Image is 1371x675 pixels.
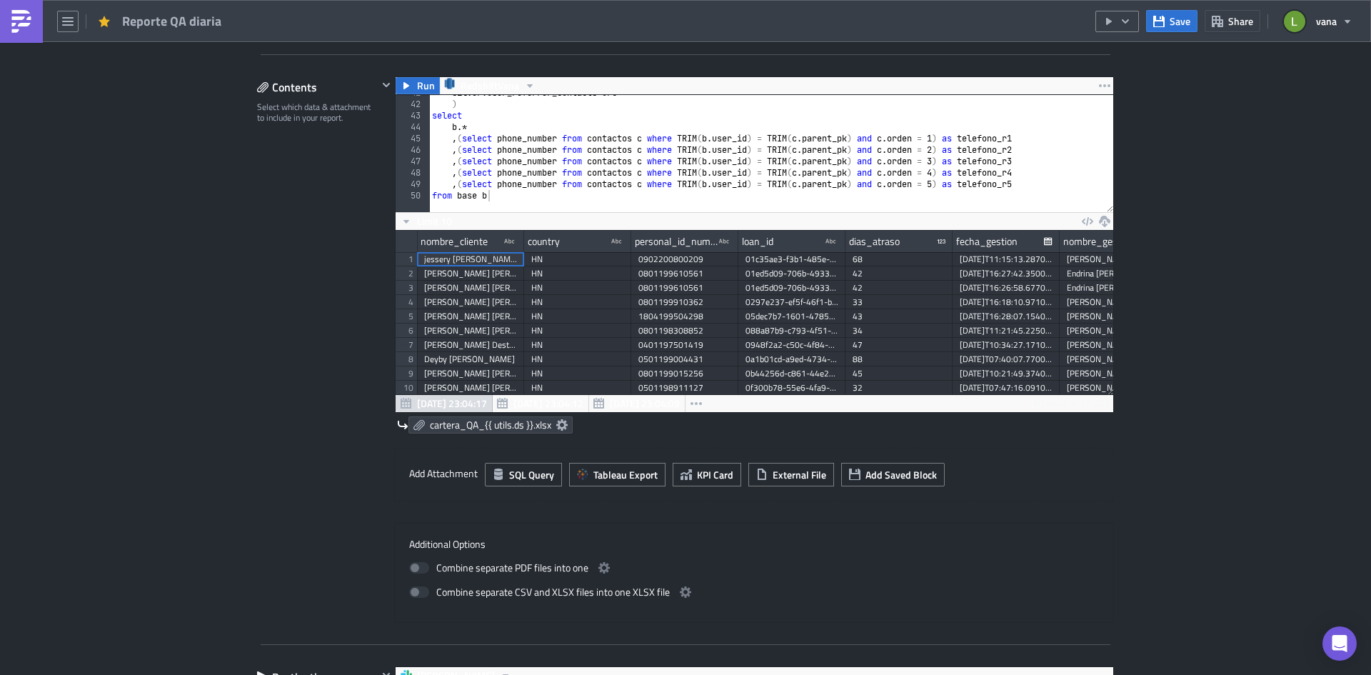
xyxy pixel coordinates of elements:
span: Reporte QA diaria [122,13,223,29]
div: [PERSON_NAME] Destephem [424,338,517,352]
button: Save [1146,10,1197,32]
span: [DATE] 23:04:17 [417,396,487,411]
div: 0b44256d-c861-44e2-8fc7-57f3a7f686b8 [745,366,838,381]
body: Rich Text Area. Press ALT-0 for help. [6,6,682,17]
button: Add Saved Block [841,463,945,486]
div: 0948f2a2-c50c-4f84-8063-988cc8c03fed [745,338,838,352]
div: [PERSON_NAME] Mayarí [PERSON_NAME] [1067,352,1160,366]
button: [DATE] 23:04:09 [588,395,685,412]
div: 0801198308852 [638,324,731,338]
div: [PERSON_NAME] [PERSON_NAME] [1067,366,1160,381]
div: 0501198911127 [638,381,731,395]
div: [PERSON_NAME] [1067,381,1160,395]
span: External File [773,467,826,482]
div: 1804199504298 [638,309,731,324]
div: 01ed5d09-706b-4933-b871-bf428fa37600 [745,281,838,295]
div: 01c35ae3-f3b1-485e-87a4-4980fe40ef2e [745,252,838,266]
span: Run [417,77,435,94]
button: Limit 10 [396,213,457,230]
div: [PERSON_NAME] [PERSON_NAME] [424,295,517,309]
div: 32 [853,381,945,395]
div: [DATE]T07:40:07.770000 [960,352,1053,366]
div: Contents [257,76,378,98]
div: HN [531,324,624,338]
div: [DATE]T16:26:58.677000 [960,281,1053,295]
span: Limit 10 [417,214,452,229]
div: dias_atraso [849,231,900,252]
div: 0297e237-ef5f-46f1-b030-c1d523f9b0fd [745,295,838,309]
div: 0801199015256 [638,366,731,381]
button: [DATE] 23:04:17 [396,395,493,412]
label: Add Attachment [409,463,478,484]
span: [DATE] 23:04:09 [610,396,680,411]
div: 0501199004431 [638,352,731,366]
div: Open Intercom Messenger [1322,626,1357,661]
button: Tableau Export [569,463,666,486]
div: 48 [396,167,430,179]
div: 33 [853,295,945,309]
div: 0801199910362 [638,295,731,309]
div: Select which data & attachment to include in your report. [257,101,378,124]
span: Combine separate CSV and XLSX files into one XLSX file [436,584,670,601]
button: Hide content [378,76,395,94]
span: [DATE] 23:04:12 [513,396,583,411]
div: [DATE]T10:21:49.374000 [960,366,1053,381]
div: [DATE]T11:15:13.287000 [960,252,1053,266]
div: 47 [853,338,945,352]
div: Endrina [PERSON_NAME] [1067,281,1160,295]
div: 88 [853,352,945,366]
div: Deyby [PERSON_NAME] [424,352,517,366]
div: [DATE]T16:18:10.971000 [960,295,1053,309]
button: [DATE] 23:04:12 [492,395,589,412]
div: HN [531,281,624,295]
div: [PERSON_NAME] [PERSON_NAME] [1067,295,1160,309]
div: [PERSON_NAME] [PERSON_NAME] [424,309,517,324]
div: 42 [396,99,430,110]
span: RedshiftVana [461,77,519,94]
button: Share [1205,10,1260,32]
div: 44 [396,121,430,133]
label: Additional Options [409,538,1099,551]
p: Buenas noches, comparto cartera de QA [PERSON_NAME]. [6,6,682,17]
div: 088a87b9-c793-4f51-8421-d31bef3d26f5 [745,324,838,338]
div: 45 [396,133,430,144]
button: External File [748,463,834,486]
div: [PERSON_NAME] [PERSON_NAME] chinchilla [424,381,517,395]
div: 10 rows in 17.82s [1033,395,1110,412]
div: HN [531,381,624,395]
span: KPI Card [697,467,733,482]
div: HN [531,252,624,266]
div: [PERSON_NAME] [PERSON_NAME] [1067,252,1160,266]
button: vana [1275,6,1360,37]
div: personal_id_number [635,231,719,252]
div: [DATE]T16:28:07.154000 [960,309,1053,324]
button: SQL Query [485,463,562,486]
div: 0f300b78-55e6-4fa9-a3f5-9e0e8ea7981f [745,381,838,395]
div: 0801199610561 [638,281,731,295]
div: [DATE]T07:47:16.091000 [960,381,1053,395]
span: Save [1170,14,1190,29]
div: 05dec7b7-1601-4785-a358-777b855a2280 [745,309,838,324]
div: 43 [396,110,430,121]
img: PushMetrics [10,10,33,33]
div: fecha_gestion [956,231,1018,252]
div: 42 [853,281,945,295]
div: HN [531,366,624,381]
div: 34 [853,324,945,338]
button: RedshiftVana [439,77,541,94]
div: [DATE]T10:34:27.171000 [960,338,1053,352]
div: 42 [853,266,945,281]
div: [PERSON_NAME] [PERSON_NAME] [424,281,517,295]
div: HN [531,352,624,366]
div: nombre_gestor [1063,231,1130,252]
div: [PERSON_NAME] [PERSON_NAME] [424,266,517,281]
button: KPI Card [673,463,741,486]
div: 0902200800209 [638,252,731,266]
div: [PERSON_NAME] [PERSON_NAME] [1067,309,1160,324]
div: HN [531,295,624,309]
div: 47 [396,156,430,167]
div: 01ed5d09-706b-4933-b871-bf428fa37600 [745,266,838,281]
div: Endrina [PERSON_NAME] [1067,266,1160,281]
div: 50 [396,190,430,201]
div: HN [531,338,624,352]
